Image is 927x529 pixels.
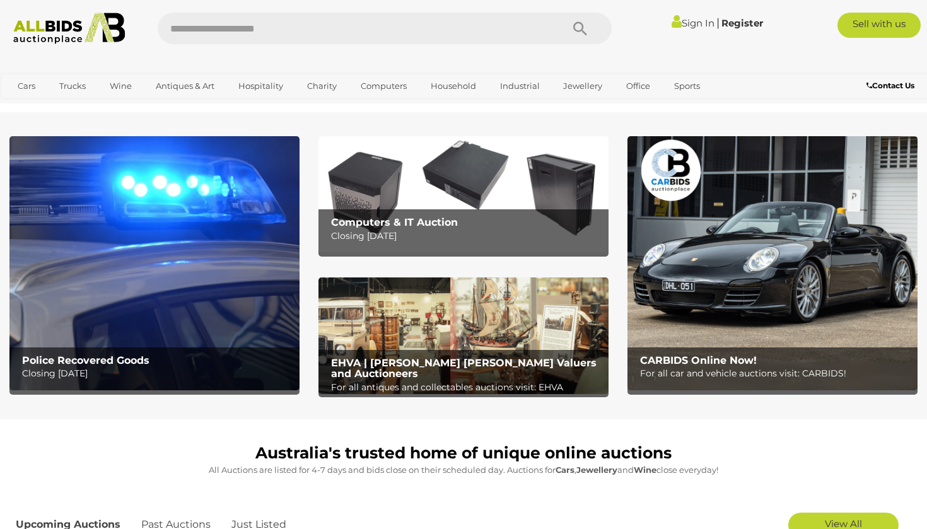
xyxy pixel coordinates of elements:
[318,277,609,393] a: EHVA | Evans Hastings Valuers and Auctioneers EHVA | [PERSON_NAME] [PERSON_NAME] Valuers and Auct...
[555,76,610,96] a: Jewellery
[331,216,458,228] b: Computers & IT Auction
[634,465,656,475] strong: Wine
[318,136,609,252] img: Computers & IT Auction
[331,380,603,395] p: For all antiques and collectables auctions visit: EHVA
[640,366,912,381] p: For all car and vehicle auctions visit: CARBIDS!
[7,13,132,44] img: Allbids.com.au
[9,96,115,117] a: [GEOGRAPHIC_DATA]
[618,76,658,96] a: Office
[16,463,911,477] p: All Auctions are listed for 4-7 days and bids close on their scheduled day. Auctions for , and cl...
[576,465,617,475] strong: Jewellery
[672,17,714,29] a: Sign In
[22,366,294,381] p: Closing [DATE]
[666,76,708,96] a: Sports
[148,76,223,96] a: Antiques & Art
[9,136,300,390] img: Police Recovered Goods
[716,16,720,30] span: |
[721,17,763,29] a: Register
[627,136,918,390] img: CARBIDS Online Now!
[837,13,921,38] a: Sell with us
[16,445,911,462] h1: Australia's trusted home of unique online auctions
[102,76,140,96] a: Wine
[318,277,609,393] img: EHVA | Evans Hastings Valuers and Auctioneers
[331,228,603,244] p: Closing [DATE]
[866,81,914,90] b: Contact Us
[9,76,44,96] a: Cars
[22,354,149,366] b: Police Recovered Goods
[51,76,94,96] a: Trucks
[230,76,291,96] a: Hospitality
[627,136,918,390] a: CARBIDS Online Now! CARBIDS Online Now! For all car and vehicle auctions visit: CARBIDS!
[866,79,918,93] a: Contact Us
[331,357,597,380] b: EHVA | [PERSON_NAME] [PERSON_NAME] Valuers and Auctioneers
[423,76,484,96] a: Household
[556,465,574,475] strong: Cars
[640,354,757,366] b: CARBIDS Online Now!
[492,76,548,96] a: Industrial
[318,136,609,252] a: Computers & IT Auction Computers & IT Auction Closing [DATE]
[353,76,415,96] a: Computers
[9,136,300,390] a: Police Recovered Goods Police Recovered Goods Closing [DATE]
[299,76,345,96] a: Charity
[549,13,612,44] button: Search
